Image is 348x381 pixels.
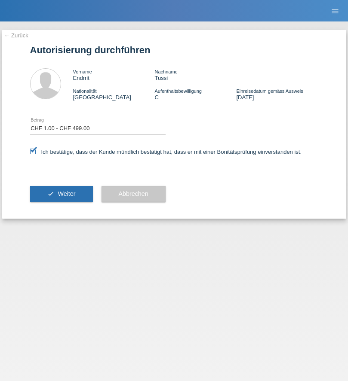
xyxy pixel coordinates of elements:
div: C [154,88,236,101]
h1: Autorisierung durchführen [30,45,318,55]
span: Weiter [58,190,75,197]
div: [DATE] [236,88,318,101]
span: Nationalität [73,88,97,94]
span: Einreisedatum gemäss Ausweis [236,88,303,94]
a: menu [326,8,344,13]
button: Abbrechen [102,186,166,202]
span: Abbrechen [119,190,148,197]
div: Endrrit [73,68,155,81]
a: ← Zurück [4,32,28,39]
label: Ich bestätige, dass der Kunde mündlich bestätigt hat, dass er mit einer Bonitätsprüfung einversta... [30,149,302,155]
span: Aufenthaltsbewilligung [154,88,201,94]
span: Nachname [154,69,177,74]
i: menu [331,7,339,15]
div: [GEOGRAPHIC_DATA] [73,88,155,101]
div: Tussi [154,68,236,81]
i: check [47,190,54,197]
span: Vorname [73,69,92,74]
button: check Weiter [30,186,93,202]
